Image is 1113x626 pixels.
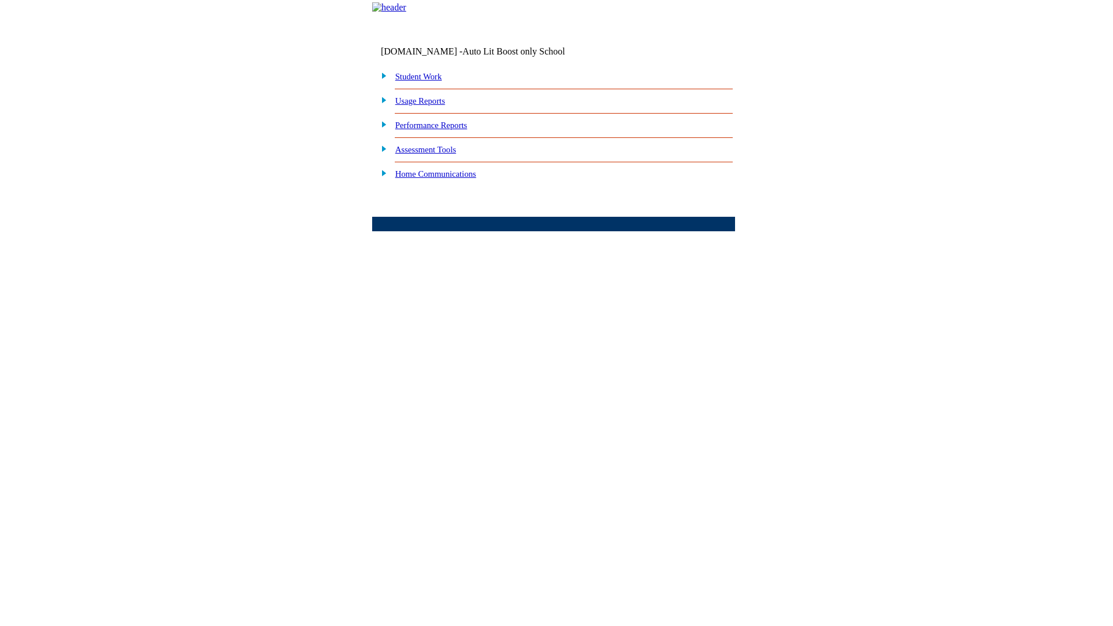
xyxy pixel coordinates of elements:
[375,143,387,154] img: plus.gif
[372,2,406,13] img: header
[381,46,594,57] td: [DOMAIN_NAME] -
[463,46,565,56] nobr: Auto Lit Boost only School
[395,169,477,179] a: Home Communications
[375,70,387,81] img: plus.gif
[395,72,442,81] a: Student Work
[375,119,387,129] img: plus.gif
[395,96,445,105] a: Usage Reports
[395,145,456,154] a: Assessment Tools
[395,121,467,130] a: Performance Reports
[375,168,387,178] img: plus.gif
[375,94,387,105] img: plus.gif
